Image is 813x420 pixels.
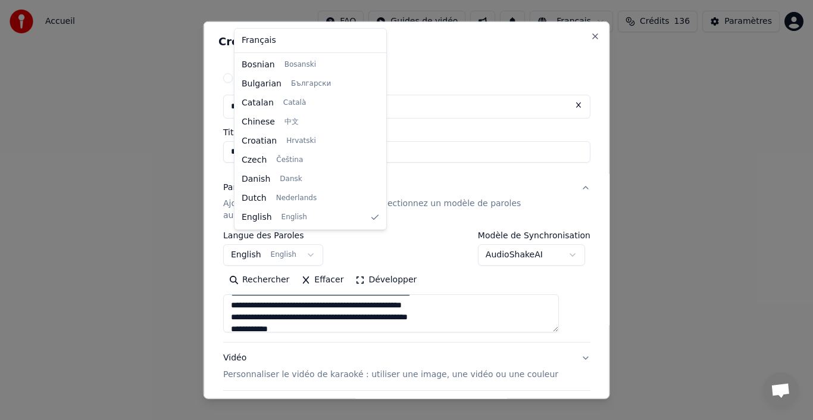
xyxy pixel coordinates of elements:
span: Czech [242,154,267,166]
span: Hrvatski [286,136,316,146]
span: Français [242,35,276,46]
span: Chinese [242,116,275,128]
span: Dutch [242,192,267,204]
span: English [242,211,272,223]
span: Danish [242,173,270,185]
span: Български [291,79,331,89]
span: Bulgarian [242,78,282,90]
span: Croatian [242,135,277,147]
span: Catalan [242,97,274,109]
span: English [282,213,307,222]
span: Bosanski [284,60,316,70]
span: Čeština [276,155,303,165]
span: Dansk [280,175,302,184]
span: 中文 [284,117,299,127]
span: Català [283,98,306,108]
span: Nederlands [276,194,317,203]
span: Bosnian [242,59,275,71]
